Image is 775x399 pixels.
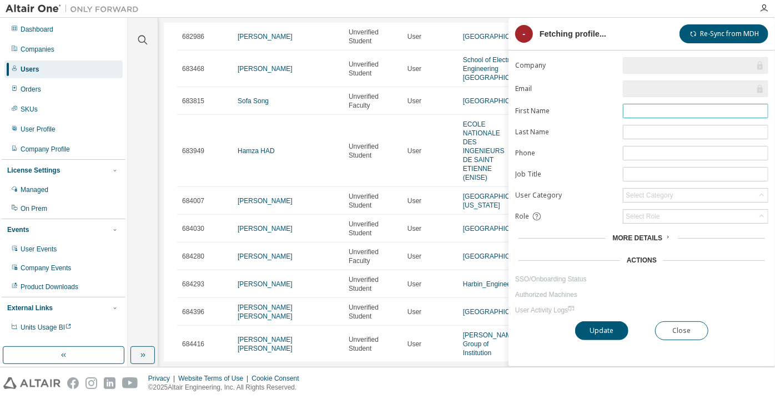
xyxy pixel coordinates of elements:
[182,307,204,316] span: 684396
[21,185,48,194] div: Managed
[463,252,532,260] a: [GEOGRAPHIC_DATA]
[515,128,616,137] label: Last Name
[463,56,532,82] a: School of Electrical Engineering [GEOGRAPHIC_DATA]
[515,306,575,314] span: User Activity Logs
[21,85,41,94] div: Orders
[21,245,57,254] div: User Events
[407,147,421,155] span: User
[655,321,708,340] button: Close
[21,282,78,291] div: Product Downloads
[238,304,293,320] a: [PERSON_NAME] [PERSON_NAME]
[349,92,397,110] span: Unverified Faculty
[626,191,673,200] div: Select Category
[67,377,79,389] img: facebook.svg
[515,212,529,221] span: Role
[238,280,293,288] a: [PERSON_NAME]
[21,45,54,54] div: Companies
[349,335,397,353] span: Unverified Student
[407,252,421,261] span: User
[182,147,204,155] span: 683949
[349,192,397,210] span: Unverified Student
[178,374,251,383] div: Website Terms of Use
[626,212,660,221] div: Select Role
[182,97,204,105] span: 683815
[515,290,768,299] a: Authorized Machines
[238,336,293,352] a: [PERSON_NAME] [PERSON_NAME]
[612,234,662,242] span: More Details
[463,97,532,105] a: [GEOGRAPHIC_DATA]
[182,340,204,349] span: 684416
[463,33,532,41] a: [GEOGRAPHIC_DATA]
[238,65,293,73] a: [PERSON_NAME]
[21,145,70,154] div: Company Profile
[407,97,421,105] span: User
[349,248,397,265] span: Unverified Faculty
[623,210,768,223] div: Select Role
[515,107,616,115] label: First Name
[21,264,71,272] div: Company Events
[182,32,204,41] span: 682986
[407,340,421,349] span: User
[122,377,138,389] img: youtube.svg
[463,308,532,316] a: [GEOGRAPHIC_DATA]
[349,275,397,293] span: Unverified Student
[21,25,53,34] div: Dashboard
[21,125,56,134] div: User Profile
[515,275,768,284] a: SSO/Onboarding Status
[182,224,204,233] span: 684030
[407,64,421,73] span: User
[21,105,38,114] div: SKUs
[515,191,616,200] label: User Category
[515,170,616,179] label: Job Title
[85,377,97,389] img: instagram.svg
[7,166,60,175] div: License Settings
[407,307,421,316] span: User
[463,280,555,288] a: Harbin_Engineering_University
[407,196,421,205] span: User
[515,25,533,43] div: -
[182,64,204,73] span: 683468
[627,256,657,265] div: Actions
[148,374,178,383] div: Privacy
[349,220,397,238] span: Unverified Student
[515,61,616,70] label: Company
[349,142,397,160] span: Unverified Student
[21,65,39,74] div: Users
[238,97,269,105] a: Sofa Song
[148,383,306,392] p: © 2025 Altair Engineering, Inc. All Rights Reserved.
[238,147,275,155] a: Hamza HAD
[515,84,616,93] label: Email
[407,32,421,41] span: User
[6,3,144,14] img: Altair One
[407,280,421,289] span: User
[515,149,616,158] label: Phone
[7,304,53,312] div: External Links
[407,224,421,233] span: User
[104,377,115,389] img: linkedin.svg
[3,377,61,389] img: altair_logo.svg
[463,120,505,181] a: ECOLE NATIONALE DES INGENIEURS DE SAINT ETIENNE (ENISE)
[182,280,204,289] span: 684293
[349,303,397,321] span: Unverified Student
[349,60,397,78] span: Unverified Student
[575,321,628,340] button: Update
[463,225,532,233] a: [GEOGRAPHIC_DATA]
[21,324,72,331] span: Units Usage BI
[349,28,397,46] span: Unverified Student
[680,24,768,43] button: Re-Sync from MDH
[463,193,532,209] a: [GEOGRAPHIC_DATA][US_STATE]
[182,196,204,205] span: 684007
[540,29,606,38] div: Fetching profile...
[238,197,293,205] a: [PERSON_NAME]
[21,204,47,213] div: On Prem
[623,189,768,202] div: Select Category
[7,225,29,234] div: Events
[182,252,204,261] span: 684280
[238,252,293,260] a: [PERSON_NAME]
[238,33,293,41] a: [PERSON_NAME]
[463,331,518,357] a: [PERSON_NAME] Group of Institution
[251,374,305,383] div: Cookie Consent
[238,225,293,233] a: [PERSON_NAME]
